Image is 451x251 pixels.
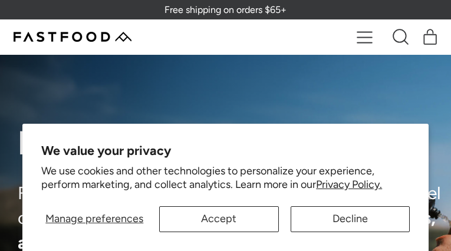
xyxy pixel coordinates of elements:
[41,143,410,158] h2: We value your privacy
[18,125,451,161] p: Fuel with Fastfood™
[291,206,410,232] button: Decline
[41,164,410,192] p: We use cookies and other technologies to personalize your experience, perform marketing, and coll...
[41,206,147,232] button: Manage preferences
[159,206,278,232] button: Accept
[316,178,382,191] a: Privacy Policy.
[14,32,131,42] img: Fastfood
[45,212,143,225] span: Manage preferences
